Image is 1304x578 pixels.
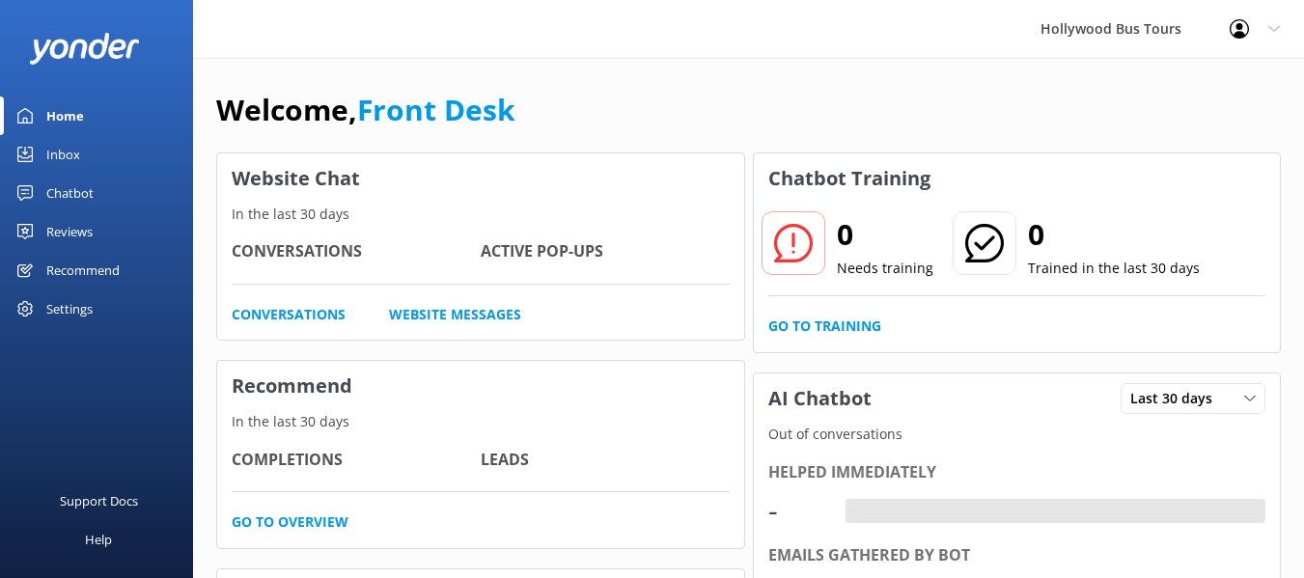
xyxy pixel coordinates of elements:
span: Last 30 days [1130,388,1224,409]
h3: Website Chat [217,153,744,204]
img: yonder-white-logo.png [29,33,140,65]
h3: AI Chatbot [754,373,886,424]
div: Home [46,96,84,135]
div: Support Docs [60,482,138,520]
a: Go to overview [232,511,348,533]
div: - [846,499,860,524]
h4: Completions [232,448,481,473]
div: Recommend [46,251,120,289]
a: Website Messages [389,304,521,325]
a: Conversations [232,304,346,325]
p: In the last 30 days [217,411,744,432]
h4: Leads [481,448,730,473]
p: Trained in the last 30 days [1028,258,1200,279]
h3: Recommend [217,361,744,411]
div: Helped immediately [768,460,1266,485]
h1: Welcome, [216,87,515,133]
a: Front Desk [357,90,515,129]
div: Reviews [46,212,93,251]
h4: Active Pop-ups [481,239,730,264]
div: Inbox [46,135,80,174]
h2: 0 [1028,211,1200,258]
div: Settings [46,289,93,328]
h4: Conversations [232,239,481,264]
div: Help [85,520,112,559]
div: Chatbot [46,174,94,212]
a: Go to Training [768,316,881,337]
div: - [768,487,826,534]
p: Needs training [837,258,933,279]
h3: Chatbot Training [754,153,945,204]
h2: 0 [837,211,933,258]
p: Out of conversations [754,424,1281,445]
div: Emails gathered by bot [768,543,1266,568]
p: In the last 30 days [217,204,744,225]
